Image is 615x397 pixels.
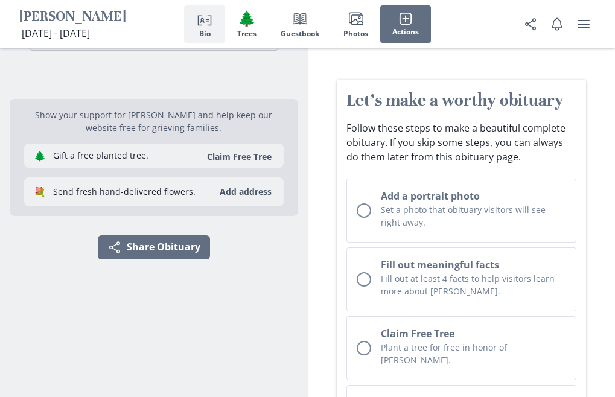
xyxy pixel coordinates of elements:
[392,28,419,36] span: Actions
[380,5,431,43] button: Actions
[346,121,577,164] p: Follow these steps to make a beautiful complete obituary. If you skip some steps, you can always ...
[346,179,577,243] button: Add a portrait photoSet a photo that obituary visitors will see right away.
[24,109,284,134] p: Show your support for [PERSON_NAME] and help keep our website free for grieving families.
[269,5,331,43] button: Guestbook
[545,12,569,36] button: Notifications
[346,247,577,311] button: Fill out meaningful factsFill out at least 4 facts to help visitors learn more about [PERSON_NAME].
[381,258,567,272] h2: Fill out meaningful facts
[357,272,371,287] div: Unchecked circle
[381,341,567,366] p: Plant a tree for free in honor of [PERSON_NAME].
[184,5,225,43] button: Bio
[212,182,279,202] button: Add address
[281,30,319,38] span: Guestbook
[331,5,380,43] button: Photos
[199,30,211,38] span: Bio
[98,235,210,259] button: Share Obituary
[357,203,371,218] div: Unchecked circle
[237,30,257,38] span: Trees
[22,27,90,40] span: [DATE] - [DATE]
[346,89,577,111] h2: Let's make a worthy obituary
[343,30,368,38] span: Photos
[357,341,371,355] div: Unchecked circle
[346,316,577,380] button: Claim Free TreePlant a tree for free in honor of [PERSON_NAME].
[518,12,543,36] button: Share Obituary
[225,5,269,43] button: Trees
[19,8,126,27] h1: [PERSON_NAME]
[238,10,256,27] span: Tree
[381,203,567,229] p: Set a photo that obituary visitors will see right away.
[381,326,567,341] h2: Claim Free Tree
[572,12,596,36] button: user menu
[200,151,279,162] button: Claim Free Tree
[381,189,567,203] h2: Add a portrait photo
[381,272,567,297] p: Fill out at least 4 facts to help visitors learn more about [PERSON_NAME].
